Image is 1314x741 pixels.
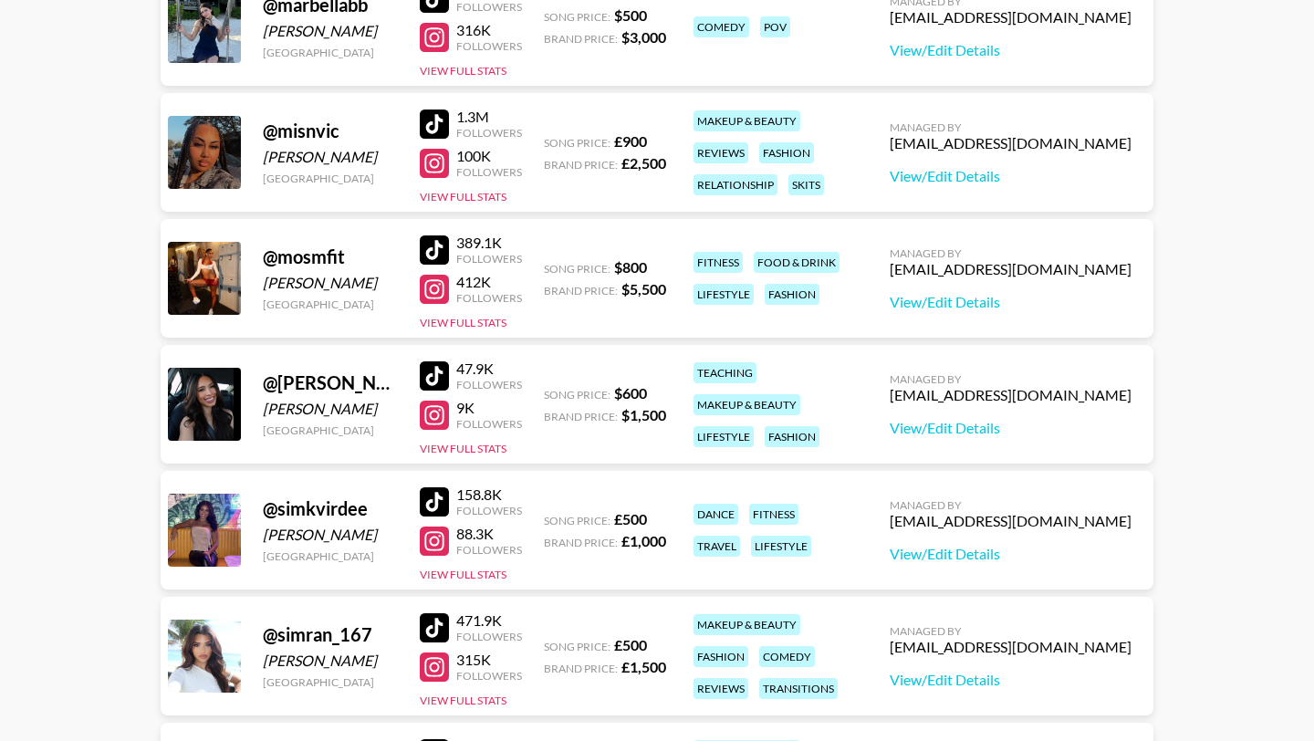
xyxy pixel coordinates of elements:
[456,504,522,517] div: Followers
[456,630,522,643] div: Followers
[263,400,398,418] div: [PERSON_NAME]
[263,371,398,394] div: @ [PERSON_NAME].[PERSON_NAME]
[456,525,522,543] div: 88.3K
[456,126,522,140] div: Followers
[544,10,610,24] span: Song Price:
[693,142,748,163] div: reviews
[759,678,838,699] div: transitions
[693,110,800,131] div: makeup & beauty
[890,545,1131,563] a: View/Edit Details
[456,360,522,378] div: 47.9K
[890,41,1131,59] a: View/Edit Details
[759,646,815,667] div: comedy
[751,536,811,557] div: lifestyle
[456,21,522,39] div: 316K
[621,406,666,423] strong: $ 1,500
[788,174,824,195] div: skits
[456,485,522,504] div: 158.8K
[614,636,647,653] strong: £ 500
[890,167,1131,185] a: View/Edit Details
[544,388,610,402] span: Song Price:
[890,134,1131,152] div: [EMAIL_ADDRESS][DOMAIN_NAME]
[614,510,647,527] strong: £ 500
[693,504,738,525] div: dance
[263,526,398,544] div: [PERSON_NAME]
[544,536,618,549] span: Brand Price:
[890,512,1131,530] div: [EMAIL_ADDRESS][DOMAIN_NAME]
[544,262,610,276] span: Song Price:
[456,147,522,165] div: 100K
[544,662,618,675] span: Brand Price:
[749,504,798,525] div: fitness
[263,22,398,40] div: [PERSON_NAME]
[263,274,398,292] div: [PERSON_NAME]
[693,362,756,383] div: teaching
[890,419,1131,437] a: View/Edit Details
[456,611,522,630] div: 471.9K
[693,614,800,635] div: makeup & beauty
[693,678,748,699] div: reviews
[420,190,506,204] button: View Full Stats
[760,16,790,37] div: pov
[765,426,819,447] div: fashion
[263,675,398,689] div: [GEOGRAPHIC_DATA]
[890,372,1131,386] div: Managed By
[263,423,398,437] div: [GEOGRAPHIC_DATA]
[614,258,647,276] strong: $ 800
[890,624,1131,638] div: Managed By
[693,426,754,447] div: lifestyle
[614,6,647,24] strong: $ 500
[759,142,814,163] div: fashion
[456,378,522,391] div: Followers
[890,638,1131,656] div: [EMAIL_ADDRESS][DOMAIN_NAME]
[614,132,647,150] strong: £ 900
[263,120,398,142] div: @ misnvic
[456,165,522,179] div: Followers
[263,172,398,185] div: [GEOGRAPHIC_DATA]
[544,640,610,653] span: Song Price:
[890,671,1131,689] a: View/Edit Details
[456,291,522,305] div: Followers
[420,316,506,329] button: View Full Stats
[456,234,522,252] div: 389.1K
[693,16,749,37] div: comedy
[544,32,618,46] span: Brand Price:
[263,652,398,670] div: [PERSON_NAME]
[420,64,506,78] button: View Full Stats
[890,120,1131,134] div: Managed By
[263,148,398,166] div: [PERSON_NAME]
[621,28,666,46] strong: $ 3,000
[544,410,618,423] span: Brand Price:
[420,568,506,581] button: View Full Stats
[420,442,506,455] button: View Full Stats
[263,297,398,311] div: [GEOGRAPHIC_DATA]
[693,536,740,557] div: travel
[263,497,398,520] div: @ simkvirdee
[420,694,506,707] button: View Full Stats
[890,8,1131,26] div: [EMAIL_ADDRESS][DOMAIN_NAME]
[890,293,1131,311] a: View/Edit Details
[456,651,522,669] div: 315K
[890,246,1131,260] div: Managed By
[456,399,522,417] div: 9K
[693,174,777,195] div: relationship
[544,284,618,297] span: Brand Price:
[693,646,748,667] div: fashion
[456,669,522,683] div: Followers
[890,260,1131,278] div: [EMAIL_ADDRESS][DOMAIN_NAME]
[263,623,398,646] div: @ simran_167
[456,39,522,53] div: Followers
[614,384,647,402] strong: $ 600
[890,386,1131,404] div: [EMAIL_ADDRESS][DOMAIN_NAME]
[754,252,839,273] div: food & drink
[765,284,819,305] div: fashion
[456,417,522,431] div: Followers
[693,284,754,305] div: lifestyle
[621,154,666,172] strong: £ 2,500
[544,136,610,150] span: Song Price:
[544,514,610,527] span: Song Price:
[456,252,522,266] div: Followers
[621,532,666,549] strong: £ 1,000
[544,158,618,172] span: Brand Price:
[890,498,1131,512] div: Managed By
